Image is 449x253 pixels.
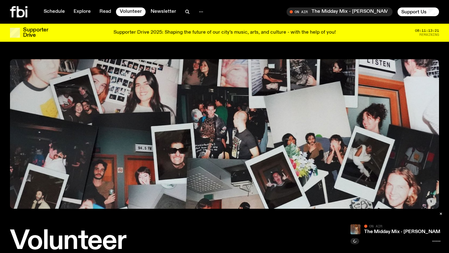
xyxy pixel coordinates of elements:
a: Explore [70,7,94,16]
button: Support Us [398,7,439,16]
img: A collage of photographs and polaroids showing FBI volunteers. [10,59,439,209]
span: Remaining [419,33,439,36]
p: Supporter Drive 2025: Shaping the future of our city’s music, arts, and culture - with the help o... [113,30,336,36]
button: On AirThe Midday Mix - [PERSON_NAME] [287,7,393,16]
a: Newsletter [147,7,180,16]
span: 08:11:13:21 [415,29,439,32]
a: Schedule [40,7,69,16]
a: The Midday Mix - [PERSON_NAME] [364,229,445,234]
a: Read [96,7,115,16]
span: On Air [369,224,382,228]
span: Support Us [401,9,427,15]
h3: Supporter Drive [23,27,48,38]
a: Volunteer [116,7,146,16]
